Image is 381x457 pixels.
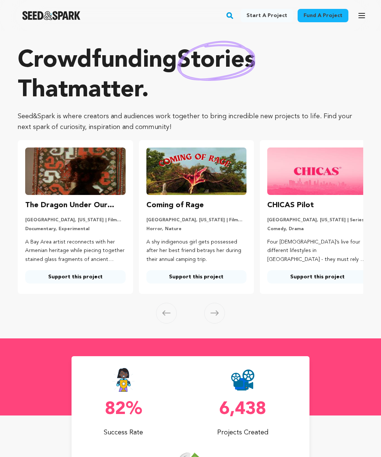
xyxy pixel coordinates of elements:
[25,217,126,223] p: [GEOGRAPHIC_DATA], [US_STATE] | Film Feature
[18,46,363,105] p: Crowdfunding that .
[267,270,368,284] a: Support this project
[72,427,176,438] p: Success Rate
[267,238,368,264] p: Four [DEMOGRAPHIC_DATA]’s live four different lifestyles in [GEOGRAPHIC_DATA] - they must rely on...
[231,368,255,392] img: Seed&Spark Projects Created Icon
[25,270,126,284] a: Support this project
[25,148,126,195] img: The Dragon Under Our Feet image
[267,199,314,211] h3: CHICAS Pilot
[72,401,176,418] p: 82%
[298,9,348,22] a: Fund a project
[68,79,142,102] span: matter
[146,199,204,211] h3: Coming of Rage
[22,11,80,20] a: Seed&Spark Homepage
[25,226,126,232] p: Documentary, Experimental
[146,270,247,284] a: Support this project
[18,111,363,133] p: Seed&Spark is where creators and audiences work together to bring incredible new projects to life...
[267,226,368,232] p: Comedy, Drama
[146,238,247,264] p: A shy indigenous girl gets possessed after her best friend betrays her during their annual campin...
[22,11,80,20] img: Seed&Spark Logo Dark Mode
[190,401,295,418] p: 6,438
[146,217,247,223] p: [GEOGRAPHIC_DATA], [US_STATE] | Film Short
[146,148,247,195] img: Coming of Rage image
[25,199,126,211] h3: The Dragon Under Our Feet
[241,9,293,22] a: Start a project
[190,427,295,438] p: Projects Created
[112,368,135,392] img: Seed&Spark Success Rate Icon
[267,217,368,223] p: [GEOGRAPHIC_DATA], [US_STATE] | Series
[177,41,255,81] img: hand sketched image
[267,148,368,195] img: CHICAS Pilot image
[146,226,247,232] p: Horror, Nature
[25,238,126,264] p: A Bay Area artist reconnects with her Armenian heritage while piecing together stained glass frag...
